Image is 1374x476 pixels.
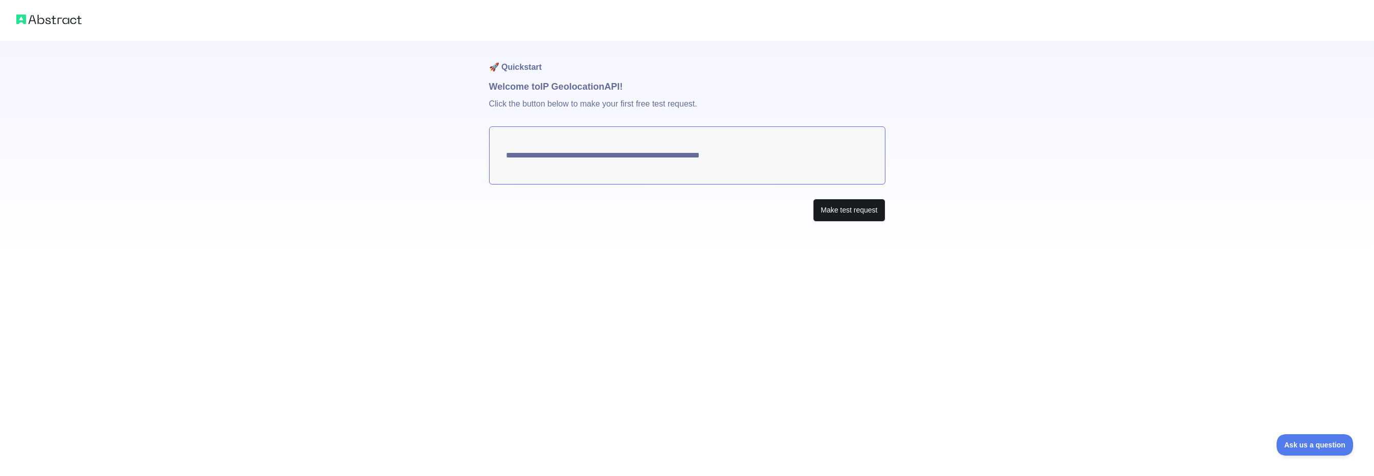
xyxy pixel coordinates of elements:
[813,199,885,222] button: Make test request
[1277,434,1354,456] iframe: Toggle Customer Support
[489,94,885,126] p: Click the button below to make your first free test request.
[489,41,885,80] h1: 🚀 Quickstart
[16,12,82,27] img: Abstract logo
[489,80,885,94] h1: Welcome to IP Geolocation API!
